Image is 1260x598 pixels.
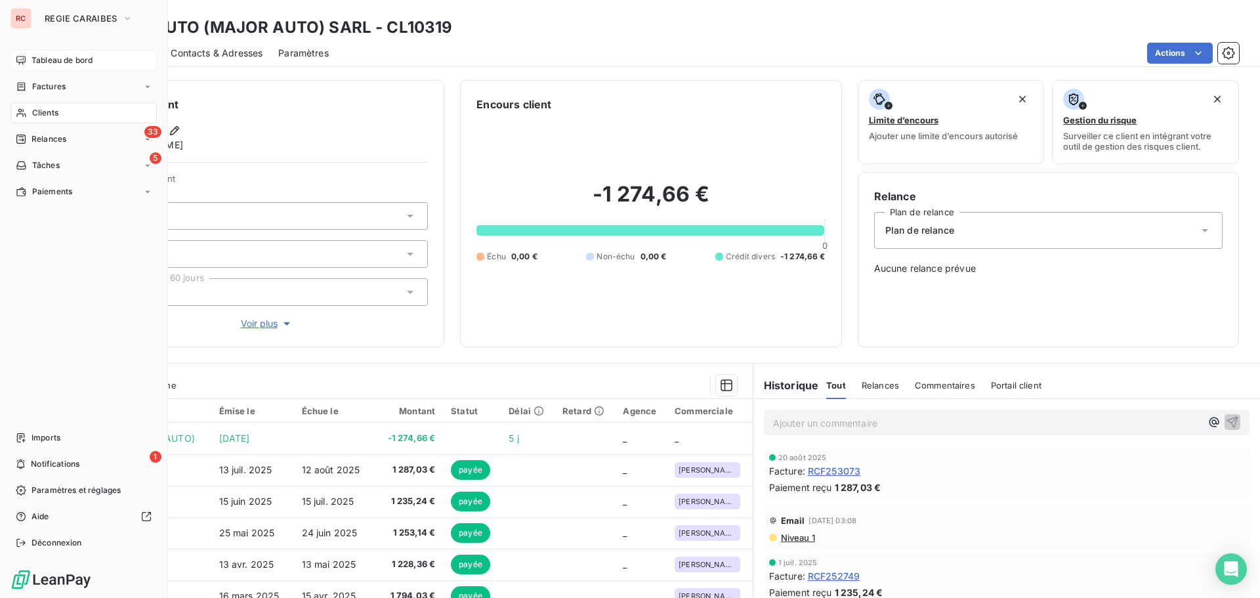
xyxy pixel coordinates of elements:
span: Non-échu [597,251,635,263]
a: Aide [10,506,157,527]
span: _ [623,527,627,538]
span: 12 août 2025 [302,464,360,475]
span: Surveiller ce client en intégrant votre outil de gestion des risques client. [1063,131,1228,152]
img: Logo LeanPay [10,569,92,590]
span: Déconnexion [31,537,82,549]
span: [DATE] [219,433,250,444]
span: 15 juin 2025 [219,496,272,507]
span: Contacts & Adresses [171,47,262,60]
span: Portail client [991,380,1041,391]
div: Délai [509,406,547,416]
span: Relances [31,133,66,145]
span: Aucune relance prévue [874,262,1223,275]
span: Crédit divers [726,251,775,263]
span: 0 [822,240,828,251]
button: Actions [1147,43,1213,64]
span: 1 287,03 € [385,463,436,477]
span: 5 j [509,433,518,444]
span: 24 juin 2025 [302,527,358,538]
span: Facture : [769,464,805,478]
span: 13 juil. 2025 [219,464,272,475]
button: Gestion du risqueSurveiller ce client en intégrant votre outil de gestion des risques client. [1052,80,1239,164]
span: 20 août 2025 [778,454,827,461]
span: -1 274,66 € [385,432,436,445]
div: Statut [451,406,493,416]
span: Relances [862,380,899,391]
span: 13 avr. 2025 [219,559,274,570]
div: Commerciale [675,406,744,416]
div: Échue le [302,406,369,416]
span: [PERSON_NAME] [679,529,736,537]
span: Tableau de bord [31,54,93,66]
span: -1 274,66 € [780,251,826,263]
span: Factures [32,81,66,93]
span: Paramètres et réglages [31,484,121,496]
span: Échu [487,251,506,263]
span: _ [675,433,679,444]
span: 0,00 € [511,251,537,263]
h6: Informations client [79,96,428,112]
span: RCF253073 [808,464,860,478]
span: 15 juil. 2025 [302,496,354,507]
span: 1 235,24 € [385,495,436,508]
span: Imports [31,432,60,444]
span: Tâches [32,160,60,171]
span: 13 mai 2025 [302,559,356,570]
span: _ [623,464,627,475]
span: Propriétés Client [106,173,428,192]
h6: Encours client [476,96,551,112]
span: 1 juil. 2025 [778,559,818,566]
h6: Historique [753,377,819,393]
div: RC [10,8,31,29]
span: Ajouter une limite d’encours autorisé [869,131,1018,141]
span: _ [623,433,627,444]
span: Plan de relance [885,224,954,237]
span: Clients [32,107,58,119]
div: Agence [623,406,659,416]
span: Paramètres [278,47,329,60]
span: Voir plus [241,317,293,330]
span: Gestion du risque [1063,115,1137,125]
span: 1 [150,451,161,463]
span: 25 mai 2025 [219,527,275,538]
span: RCF252749 [808,569,860,583]
span: Paiement reçu [769,481,832,494]
span: 33 [144,126,161,138]
div: Retard [562,406,607,416]
h2: -1 274,66 € [476,181,825,221]
span: payée [451,460,490,480]
div: Émise le [219,406,286,416]
span: 1 228,36 € [385,558,436,571]
span: payée [451,555,490,574]
h6: Relance [874,188,1223,204]
button: Limite d’encoursAjouter une limite d’encours autorisé [858,80,1045,164]
span: _ [623,559,627,570]
span: Limite d’encours [869,115,938,125]
span: payée [451,492,490,511]
span: [DATE] 03:08 [808,517,856,524]
span: Paiements [32,186,72,198]
span: Notifications [31,458,79,470]
span: 5 [150,152,161,164]
div: Montant [385,406,436,416]
span: Facture : [769,569,805,583]
span: [PERSON_NAME] [679,561,736,568]
span: Commentaires [915,380,975,391]
span: 1 287,03 € [835,481,881,494]
span: 1 253,14 € [385,526,436,540]
span: payée [451,523,490,543]
h3: PRO'AUTO (MAJOR AUTO) SARL - CL10319 [115,16,452,39]
span: 0,00 € [640,251,667,263]
span: [PERSON_NAME] [679,498,736,505]
span: Tout [826,380,846,391]
span: Email [781,515,805,526]
div: Open Intercom Messenger [1215,553,1247,585]
span: [PERSON_NAME] [679,466,736,474]
span: Aide [31,511,49,523]
span: Niveau 1 [780,532,815,543]
span: _ [623,496,627,507]
button: Voir plus [106,316,428,331]
span: REGIE CARAIBES [45,13,117,24]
